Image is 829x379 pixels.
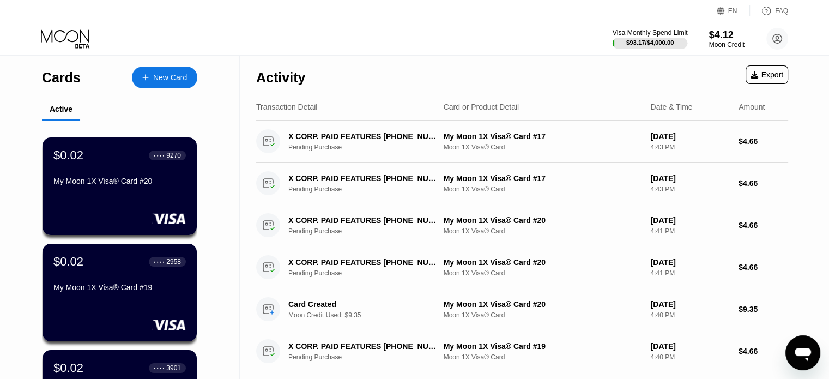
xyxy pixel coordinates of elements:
div: 4:40 PM [650,311,730,319]
div: Pending Purchase [288,227,449,235]
div: ● ● ● ● [154,366,165,370]
div: Export [751,70,783,79]
div: Pending Purchase [288,143,449,151]
div: Moon 1X Visa® Card [444,311,642,319]
div: My Moon 1X Visa® Card #17 [444,132,642,141]
div: My Moon 1X Visa® Card #17 [444,174,642,183]
div: Moon 1X Visa® Card [444,143,642,151]
div: $0.02 [53,255,83,269]
div: X CORP. PAID FEATURES [PHONE_NUMBER] USPending PurchaseMy Moon 1X Visa® Card #20Moon 1X Visa® Car... [256,204,788,246]
div: X CORP. PAID FEATURES [PHONE_NUMBER] USPending PurchaseMy Moon 1X Visa® Card #20Moon 1X Visa® Car... [256,246,788,288]
div: Pending Purchase [288,353,449,361]
div: [DATE] [650,342,730,351]
div: Transaction Detail [256,103,317,111]
div: $9.35 [739,305,788,314]
div: Visa Monthly Spend Limit [613,29,688,37]
div: $0.02 [53,361,83,375]
div: $4.66 [739,347,788,356]
div: [DATE] [650,300,730,309]
div: 3901 [166,364,181,372]
div: X CORP. PAID FEATURES [PHONE_NUMBER] US [288,342,438,351]
div: My Moon 1X Visa® Card #20 [444,258,642,267]
div: Card or Product Detail [444,103,519,111]
div: $0.02● ● ● ●9270My Moon 1X Visa® Card #20 [43,137,197,235]
div: Pending Purchase [288,269,449,277]
div: 4:41 PM [650,227,730,235]
div: My Moon 1X Visa® Card #20 [444,216,642,225]
div: EN [728,7,737,15]
div: 9270 [166,152,181,159]
div: $4.66 [739,221,788,230]
div: My Moon 1X Visa® Card #19 [444,342,642,351]
div: My Moon 1X Visa® Card #20 [444,300,642,309]
div: X CORP. PAID FEATURES [PHONE_NUMBER] US [288,174,438,183]
div: [DATE] [650,258,730,267]
div: Activity [256,70,305,86]
div: Card CreatedMoon Credit Used: $9.35My Moon 1X Visa® Card #20Moon 1X Visa® Card[DATE]4:40 PM$9.35 [256,288,788,330]
div: $0.02● ● ● ●2958My Moon 1X Visa® Card #19 [43,244,197,341]
div: Moon 1X Visa® Card [444,269,642,277]
div: Date & Time [650,103,692,111]
div: Moon 1X Visa® Card [444,353,642,361]
div: My Moon 1X Visa® Card #19 [53,283,186,292]
div: New Card [153,73,187,82]
div: Moon Credit [709,41,745,49]
div: $0.02 [53,148,83,163]
div: 4:40 PM [650,353,730,361]
div: Moon Credit Used: $9.35 [288,311,449,319]
div: Export [746,65,788,84]
div: X CORP. PAID FEATURES [PHONE_NUMBER] US [288,216,438,225]
div: 4:43 PM [650,185,730,193]
div: ● ● ● ● [154,154,165,157]
div: EN [717,5,750,16]
div: X CORP. PAID FEATURES [PHONE_NUMBER] USPending PurchaseMy Moon 1X Visa® Card #17Moon 1X Visa® Car... [256,121,788,163]
div: New Card [132,67,197,88]
div: Moon 1X Visa® Card [444,185,642,193]
div: Amount [739,103,765,111]
div: $4.66 [739,179,788,188]
div: Pending Purchase [288,185,449,193]
div: Cards [42,70,81,86]
div: X CORP. PAID FEATURES [PHONE_NUMBER] US [288,258,438,267]
div: Active [50,105,72,113]
div: 2958 [166,258,181,266]
div: FAQ [750,5,788,16]
div: $4.12Moon Credit [709,29,745,49]
div: My Moon 1X Visa® Card #20 [53,177,186,185]
div: X CORP. PAID FEATURES [PHONE_NUMBER] USPending PurchaseMy Moon 1X Visa® Card #17Moon 1X Visa® Car... [256,163,788,204]
div: Visa Monthly Spend Limit$93.17/$4,000.00 [613,29,687,49]
div: X CORP. PAID FEATURES [PHONE_NUMBER] US [288,132,438,141]
iframe: Кнопка запуска окна обмена сообщениями [785,335,820,370]
div: $4.12 [709,29,745,41]
div: ● ● ● ● [154,260,165,263]
div: [DATE] [650,174,730,183]
div: X CORP. PAID FEATURES [PHONE_NUMBER] USPending PurchaseMy Moon 1X Visa® Card #19Moon 1X Visa® Car... [256,330,788,372]
div: FAQ [775,7,788,15]
div: $4.66 [739,263,788,272]
div: Moon 1X Visa® Card [444,227,642,235]
div: 4:43 PM [650,143,730,151]
div: [DATE] [650,216,730,225]
div: [DATE] [650,132,730,141]
div: $4.66 [739,137,788,146]
div: 4:41 PM [650,269,730,277]
div: $93.17 / $4,000.00 [626,39,674,46]
div: Card Created [288,300,438,309]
